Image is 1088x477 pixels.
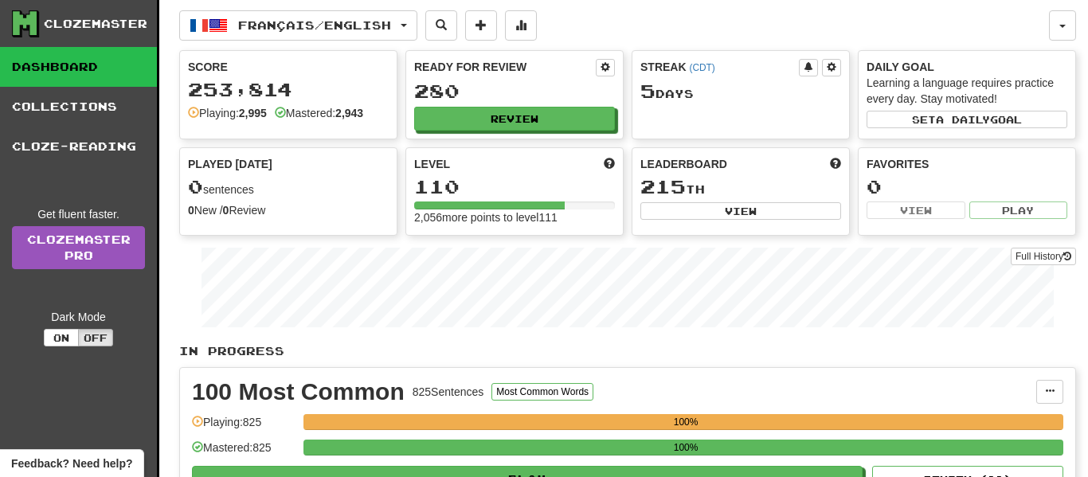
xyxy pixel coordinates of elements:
button: Play [969,201,1068,219]
span: Played [DATE] [188,156,272,172]
div: 825 Sentences [413,384,484,400]
div: Playing: 825 [192,414,295,440]
button: Most Common Words [491,383,593,401]
button: Seta dailygoal [867,111,1067,128]
button: Add sentence to collection [465,10,497,41]
div: Ready for Review [414,59,596,75]
button: Review [414,107,615,131]
div: Get fluent faster. [12,206,145,222]
span: Level [414,156,450,172]
div: 100% [308,440,1063,455]
span: Open feedback widget [11,455,132,471]
button: Full History [1011,248,1076,265]
a: (CDT) [689,62,714,73]
div: Learning a language requires practice every day. Stay motivated! [867,75,1067,107]
strong: 0 [188,204,194,217]
div: 280 [414,81,615,101]
div: Playing: [188,105,267,121]
button: On [44,329,79,346]
div: 253,814 [188,80,389,100]
button: More stats [505,10,537,41]
div: Clozemaster [44,16,147,32]
span: 0 [188,175,203,197]
span: Score more points to level up [604,156,615,172]
div: 2,056 more points to level 111 [414,209,615,225]
span: Français / English [238,18,391,32]
button: Français/English [179,10,417,41]
div: Dark Mode [12,309,145,325]
span: a daily [936,114,990,125]
div: Mastered: [275,105,363,121]
strong: 0 [223,204,229,217]
div: 0 [867,177,1067,197]
div: sentences [188,177,389,197]
div: th [640,177,841,197]
div: New / Review [188,202,389,218]
div: Favorites [867,156,1067,172]
span: 215 [640,175,686,197]
div: 100 Most Common [192,380,405,404]
span: Leaderboard [640,156,727,172]
strong: 2,943 [335,107,363,119]
button: Search sentences [425,10,457,41]
div: Score [188,59,389,75]
div: Daily Goal [867,59,1067,75]
p: In Progress [179,343,1076,359]
a: ClozemasterPro [12,226,145,269]
div: Streak [640,59,799,75]
button: View [867,201,965,219]
div: 110 [414,177,615,197]
button: View [640,202,841,220]
div: Mastered: 825 [192,440,295,466]
button: Off [78,329,113,346]
div: Day s [640,81,841,102]
div: 100% [308,414,1063,430]
span: This week in points, UTC [830,156,841,172]
strong: 2,995 [239,107,267,119]
span: 5 [640,80,656,102]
